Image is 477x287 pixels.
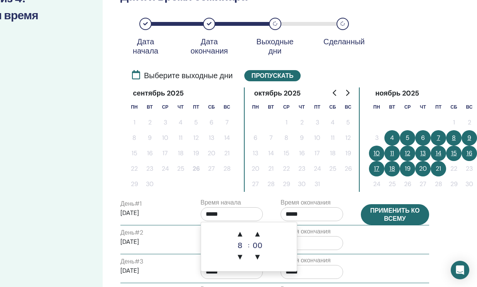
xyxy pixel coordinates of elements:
[400,176,415,192] button: 26
[127,99,142,115] th: понедельник
[157,146,173,161] button: 17
[369,99,384,115] th: понедельник
[369,146,384,161] button: 10
[294,99,310,115] th: четверг
[219,130,235,146] button: 14
[157,130,173,146] button: 10
[219,115,235,130] button: 7
[462,115,477,130] button: 2
[431,161,446,176] button: 21
[188,99,204,115] th: пятница
[279,161,294,176] button: 22
[126,37,165,55] div: Дата начала
[120,208,183,218] p: [DATE]
[431,176,446,192] button: 28
[431,99,446,115] th: пятница
[127,176,142,192] button: 29
[325,161,340,176] button: 25
[250,226,265,242] span: ▲
[340,99,356,115] th: воскресенье
[250,242,265,249] div: 00
[415,161,431,176] button: 20
[446,130,462,146] button: 8
[369,176,384,192] button: 24
[462,146,477,161] button: 16
[142,146,157,161] button: 16
[263,176,279,192] button: 28
[232,226,248,242] span: ▲
[294,161,310,176] button: 23
[263,130,279,146] button: 7
[173,146,188,161] button: 18
[325,130,340,146] button: 11
[446,161,462,176] button: 22
[341,85,354,101] button: Go to next month
[294,115,310,130] button: 2
[157,99,173,115] th: среда
[204,146,219,161] button: 20
[294,146,310,161] button: 16
[415,176,431,192] button: 27
[431,146,446,161] button: 14
[127,115,142,130] button: 1
[400,146,415,161] button: 12
[415,146,431,161] button: 13
[294,130,310,146] button: 9
[120,199,142,208] label: День # 1
[127,87,190,99] div: сентябрь 2025
[142,115,157,130] button: 2
[142,99,157,115] th: вторник
[244,70,301,81] button: Пропускать
[310,99,325,115] th: пятница
[279,130,294,146] button: 8
[188,115,204,130] button: 5
[400,130,415,146] button: 5
[157,115,173,130] button: 3
[173,115,188,130] button: 4
[415,130,431,146] button: 6
[120,237,183,247] p: [DATE]
[204,130,219,146] button: 13
[201,198,241,207] label: Время начала
[188,161,204,176] button: 26
[248,87,307,99] div: октябрь 2025
[232,242,248,249] div: 8
[204,99,219,115] th: суббота
[157,161,173,176] button: 24
[127,161,142,176] button: 22
[294,176,310,192] button: 30
[462,130,477,146] button: 9
[400,161,415,176] button: 19
[431,130,446,146] button: 7
[340,130,356,146] button: 12
[250,249,265,265] span: ▼
[325,115,340,130] button: 4
[142,176,157,192] button: 30
[462,176,477,192] button: 30
[281,256,331,265] label: Время окончания
[279,115,294,130] button: 1
[248,161,263,176] button: 20
[340,161,356,176] button: 26
[369,161,384,176] button: 17
[462,99,477,115] th: воскресенье
[142,161,157,176] button: 23
[446,99,462,115] th: суббота
[369,87,425,99] div: ноябрь 2025
[173,99,188,115] th: четверг
[263,99,279,115] th: вторник
[248,99,263,115] th: понедельник
[263,146,279,161] button: 14
[451,261,469,279] div: Open Intercom Messenger
[384,176,400,192] button: 25
[173,130,188,146] button: 11
[279,146,294,161] button: 15
[384,161,400,176] button: 18
[462,161,477,176] button: 23
[132,70,233,81] span: Выберите выходные дни
[142,130,157,146] button: 9
[232,249,248,265] span: ▼
[120,257,143,266] label: День # 3
[384,99,400,115] th: вторник
[310,146,325,161] button: 17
